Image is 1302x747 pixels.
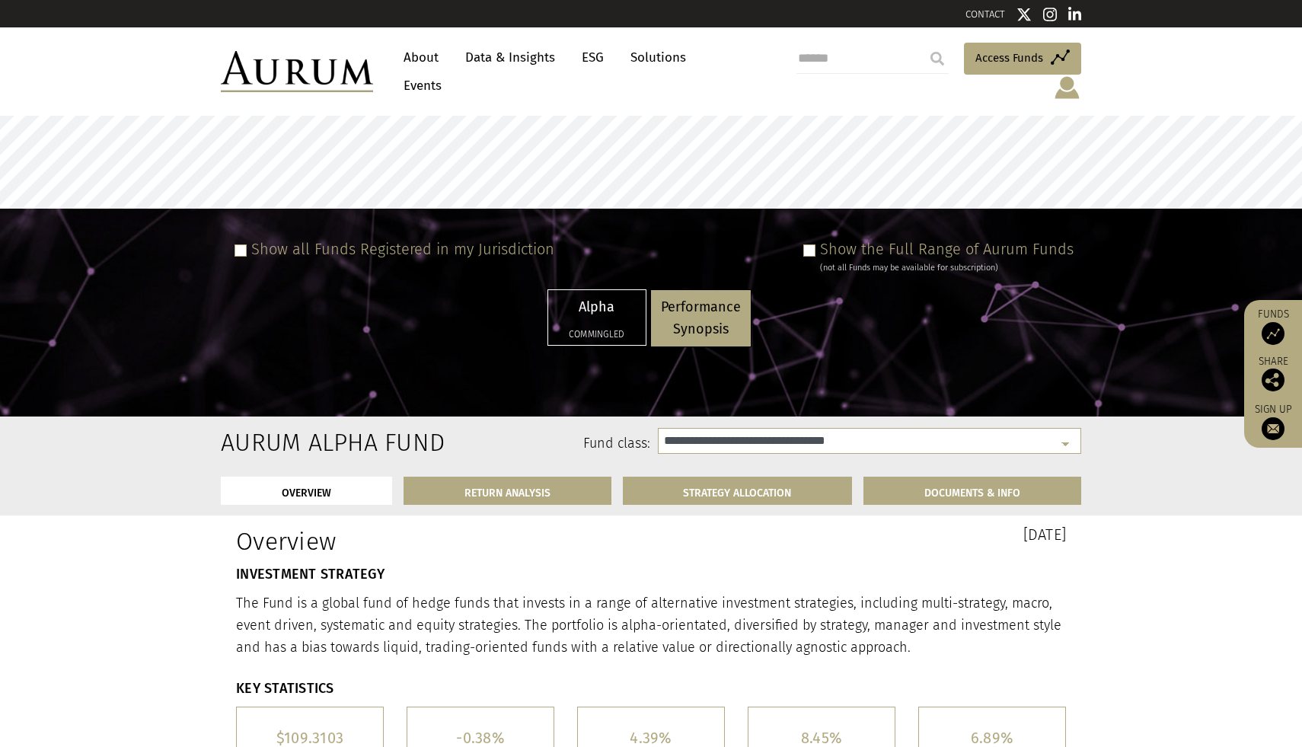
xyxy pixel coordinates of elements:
[574,43,611,72] a: ESG
[965,8,1005,20] a: CONTACT
[623,477,853,505] a: STRATEGY ALLOCATION
[1252,403,1294,440] a: Sign up
[1262,417,1284,440] img: Sign up to our newsletter
[922,43,953,74] input: Submit
[863,477,1081,505] a: DOCUMENTS & INFO
[1068,7,1082,22] img: Linkedin icon
[1262,369,1284,391] img: Share this post
[404,477,611,505] a: RETURN ANALYSIS
[820,240,1074,258] label: Show the Full Range of Aurum Funds
[368,434,650,454] label: Fund class:
[558,296,636,318] p: Alpha
[236,592,1066,658] p: The Fund is a global fund of hedge funds that invests in a range of alternative investment strate...
[236,566,385,583] strong: INVESTMENT STRATEGY
[964,43,1081,75] a: Access Funds
[558,330,636,339] h5: Commingled
[820,261,1074,275] div: (not all Funds may be available for subscription)
[396,43,446,72] a: About
[1252,308,1294,345] a: Funds
[251,240,554,258] label: Show all Funds Registered in my Jurisdiction
[1053,75,1081,101] img: account-icon.svg
[248,730,372,745] h5: $109.3103
[662,527,1066,542] h3: [DATE]
[221,428,345,457] h2: Aurum Alpha Fund
[458,43,563,72] a: Data & Insights
[419,730,542,745] h5: -0.38%
[1043,7,1057,22] img: Instagram icon
[589,730,713,745] h5: 4.39%
[760,730,883,745] h5: 8.45%
[661,296,741,340] p: Performance Synopsis
[975,49,1043,67] span: Access Funds
[236,527,640,556] h1: Overview
[1252,356,1294,391] div: Share
[1016,7,1032,22] img: Twitter icon
[221,51,373,92] img: Aurum
[236,680,334,697] strong: KEY STATISTICS
[930,730,1054,745] h5: 6.89%
[396,72,442,100] a: Events
[1262,322,1284,345] img: Access Funds
[623,43,694,72] a: Solutions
